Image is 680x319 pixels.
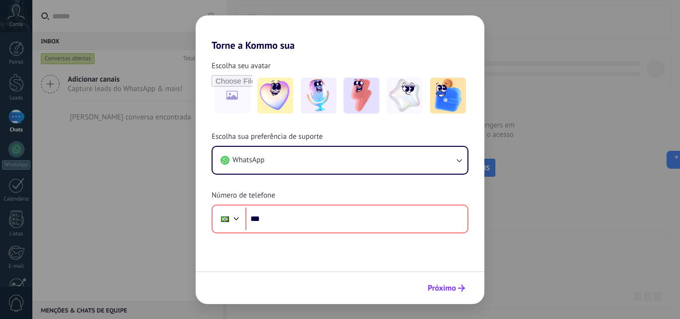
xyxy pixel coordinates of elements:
span: WhatsApp [232,155,264,165]
div: Brazil: + 55 [216,209,234,229]
span: Escolha seu avatar [212,61,271,71]
img: -2.jpeg [301,78,337,113]
img: -1.jpeg [257,78,293,113]
img: -3.jpeg [343,78,379,113]
button: Próximo [423,280,469,297]
button: WhatsApp [213,147,467,174]
span: Escolha sua preferência de suporte [212,132,323,142]
img: -4.jpeg [387,78,423,113]
h2: Torne a Kommo sua [196,15,484,51]
img: -5.jpeg [430,78,466,113]
span: Número de telefone [212,191,275,201]
span: Próximo [428,285,456,292]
